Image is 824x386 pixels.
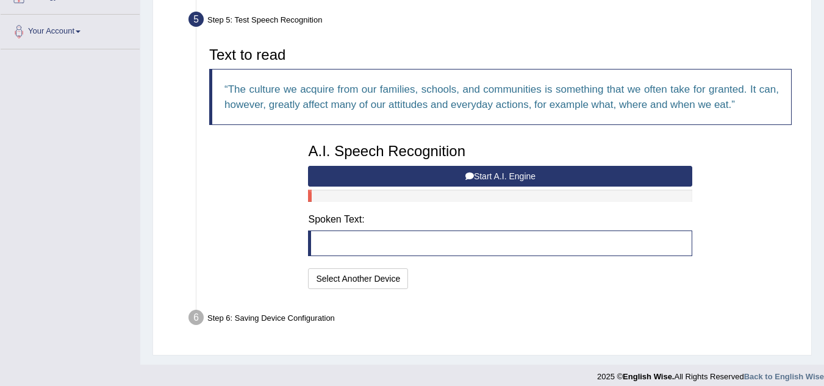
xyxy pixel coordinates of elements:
div: Step 5: Test Speech Recognition [183,8,806,35]
h3: Text to read [209,47,792,63]
a: Your Account [1,15,140,45]
div: 2025 © All Rights Reserved [597,365,824,382]
button: Start A.I. Engine [308,166,692,187]
div: Step 6: Saving Device Configuration [183,306,806,333]
h3: A.I. Speech Recognition [308,143,692,159]
h4: Spoken Text: [308,214,692,225]
strong: English Wise. [623,372,674,381]
button: Select Another Device [308,268,408,289]
q: The culture we acquire from our families, schools, and communities is something that we often tak... [224,84,779,110]
a: Back to English Wise [744,372,824,381]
